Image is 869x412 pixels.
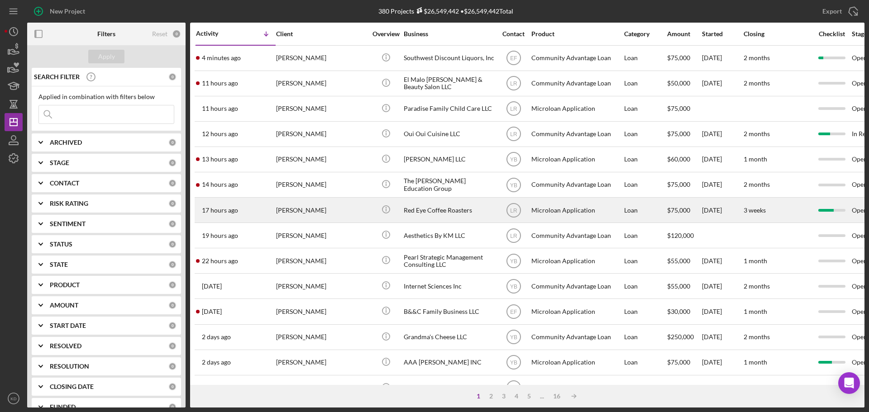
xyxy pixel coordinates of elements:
[702,274,743,298] div: [DATE]
[168,362,177,370] div: 0
[276,274,367,298] div: [PERSON_NAME]
[702,147,743,171] div: [DATE]
[168,159,177,167] div: 0
[168,281,177,289] div: 0
[497,30,530,38] div: Contact
[50,159,69,166] b: STAGE
[404,274,494,298] div: Internet Sciences Inc
[744,308,767,315] time: 1 month
[50,2,85,20] div: New Project
[624,274,666,298] div: Loan
[667,54,690,62] span: $75,000
[531,122,622,146] div: Community Advantage Loan
[276,46,367,70] div: [PERSON_NAME]
[404,198,494,222] div: Red Eye Coffee Roasters
[510,385,517,391] text: EF
[702,198,743,222] div: [DATE]
[510,131,517,137] text: LR
[510,81,517,87] text: LR
[404,46,494,70] div: Southwest Discount Liquors, Inc
[196,30,236,37] div: Activity
[624,71,666,95] div: Loan
[202,283,222,290] time: 2025-10-14 12:10
[497,393,510,400] div: 3
[276,350,367,374] div: [PERSON_NAME]
[404,122,494,146] div: Oui Oui Cuisine LLC
[510,156,517,163] text: YB
[168,403,177,411] div: 0
[624,350,666,374] div: Loan
[531,71,622,95] div: Community Advantage Loan
[549,393,565,400] div: 16
[624,97,666,121] div: Loan
[702,376,743,400] div: [DATE]
[531,376,622,400] div: Community Advantage Loan
[202,308,222,315] time: 2025-10-14 03:49
[531,299,622,323] div: Microloan Application
[531,223,622,247] div: Community Advantage Loan
[667,155,690,163] span: $60,000
[535,393,549,400] div: ...
[404,173,494,197] div: The [PERSON_NAME] Education Group
[667,79,690,87] span: $50,000
[702,122,743,146] div: [DATE]
[404,249,494,273] div: Pearl Strategic Management Consulting LLC
[531,325,622,349] div: Community Advantage Loan
[202,384,222,391] time: 2025-10-10 14:43
[404,376,494,400] div: MPM Advisory LLC
[50,383,94,390] b: CLOSING DATE
[276,325,367,349] div: [PERSON_NAME]
[88,50,124,63] button: Apply
[202,257,238,265] time: 2025-10-14 16:58
[50,241,72,248] b: STATUS
[369,30,403,38] div: Overview
[168,383,177,391] div: 0
[202,359,231,366] time: 2025-10-13 19:30
[276,147,367,171] div: [PERSON_NAME]
[510,360,517,366] text: YB
[50,363,89,370] b: RESOLUTION
[531,97,622,121] div: Microloan Application
[168,240,177,248] div: 0
[168,138,177,147] div: 0
[276,376,367,400] div: [PERSON_NAME]
[702,46,743,70] div: [DATE]
[50,302,78,309] b: AMOUNT
[702,249,743,273] div: [DATE]
[744,130,770,137] time: 2 months
[702,30,743,38] div: Started
[202,156,238,163] time: 2025-10-15 02:22
[404,299,494,323] div: B&&C Family Business LLC
[172,29,181,38] div: 0
[168,179,177,187] div: 0
[276,173,367,197] div: [PERSON_NAME]
[50,322,86,329] b: START DATE
[624,173,666,197] div: Loan
[624,325,666,349] div: Loan
[510,309,517,315] text: EF
[531,30,622,38] div: Product
[822,2,842,20] div: Export
[667,232,694,239] span: $120,000
[702,325,743,349] div: [DATE]
[744,30,812,38] div: Closing
[667,30,701,38] div: Amount
[510,258,517,264] text: YB
[744,180,770,188] time: 2 months
[510,393,523,400] div: 4
[624,30,666,38] div: Category
[38,93,174,100] div: Applied in combination with filters below
[510,207,517,213] text: LR
[744,282,770,290] time: 2 months
[744,54,770,62] time: 2 months
[624,376,666,400] div: Loan
[531,46,622,70] div: Community Advantage Loan
[276,30,367,38] div: Client
[667,104,690,112] span: $75,000
[404,223,494,247] div: Aesthetics By KM LLC
[168,342,177,350] div: 0
[624,299,666,323] div: Loan
[510,283,517,289] text: YB
[531,249,622,273] div: Microloan Application
[531,274,622,298] div: Community Advantage Loan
